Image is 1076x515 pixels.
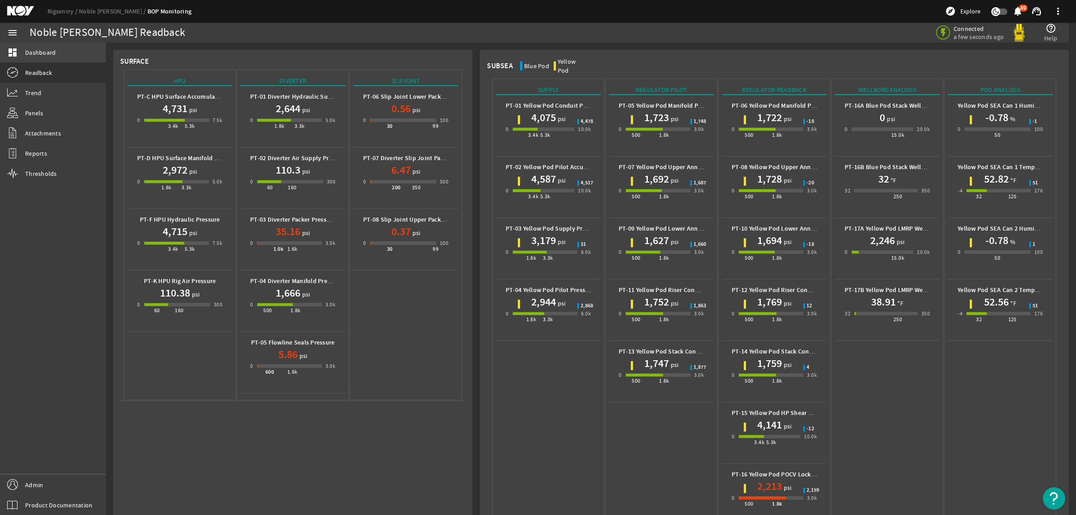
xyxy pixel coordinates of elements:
span: °F [1009,176,1016,185]
span: % [1008,237,1015,246]
h1: 1,728 [757,172,782,186]
mat-icon: explore [945,6,956,17]
div: 3.0k [325,239,336,248]
span: 51 [1033,180,1038,186]
div: 0 [619,186,621,195]
b: PT-C HPU Surface Accumulator Pressure [137,92,249,101]
div: 3.0k [694,248,704,257]
div: 1.8k [659,376,669,385]
span: 4,517 [581,180,593,186]
span: Admin [25,480,43,489]
div: 32 [976,192,982,201]
div: 1.8k [772,315,782,324]
span: psi [556,176,566,185]
div: 60 [267,183,273,192]
mat-icon: support_agent [1031,6,1042,17]
b: PT-14 Yellow Pod Stack Connector Regulator Pressure [732,347,882,356]
div: 350 [921,309,930,318]
div: 3.0k [807,248,817,257]
b: PT-05 Flowline Seals Pressure [251,338,334,347]
h1: 2,644 [276,101,300,116]
div: Regulator Readback [722,85,827,95]
div: 100 [1034,125,1043,134]
h1: 1,692 [644,172,669,186]
div: 0 [250,362,253,371]
span: Thresholds [25,169,57,178]
div: 160 [288,183,296,192]
h1: 1,752 [644,295,669,309]
div: 3.0k [694,186,704,195]
div: 200 [392,183,400,192]
span: psi [669,237,679,246]
b: PT-15 Yellow Pod HP Shear Ram Pressure [732,409,846,417]
h1: 4,075 [531,110,556,125]
div: 3.0k [807,186,817,195]
h1: 4,731 [163,101,187,116]
b: PT-13 Yellow Pod Stack Connector Regulator Pilot Pressure [619,347,784,356]
b: Yellow Pod SEA Can 2 Humidity [958,224,1046,233]
h1: 2,944 [531,295,556,309]
div: 0 [619,309,621,318]
span: psi [300,228,310,237]
span: °F [1009,299,1016,308]
div: 15.0k [891,253,904,262]
b: PT-03 Yellow Pod Supply Pressure [506,224,601,233]
div: 250 [894,192,902,201]
span: Readback [25,68,52,77]
div: Wellbore Analogs [835,85,940,95]
span: psi [187,167,197,176]
div: 0 [250,239,253,248]
div: 0 [506,248,508,257]
h1: 1,769 [757,295,782,309]
h1: 1,627 [644,233,669,248]
h1: 2,246 [870,233,895,248]
mat-icon: dashboard [7,47,18,58]
span: -12 [807,426,814,432]
div: 3.3k [295,122,305,131]
div: 0 [619,125,621,134]
div: 1.8k [526,315,537,324]
h1: 35.16 [276,224,300,239]
div: Subsea [487,61,513,70]
span: Panels [25,109,43,118]
span: 1 [1033,242,1035,247]
div: 1.8k [772,253,782,262]
div: 0 [732,125,734,134]
div: 0 [732,186,734,195]
span: psi [411,167,421,176]
span: 51 [1033,303,1038,309]
div: 0 [732,248,734,257]
b: PT-17A Yellow Pod LMRP Wellbore Pressure [845,224,965,233]
div: 0 [137,300,140,309]
h1: 1,723 [644,110,669,125]
span: psi [556,114,566,123]
b: Yellow Pod SEA Can 1 Temperature [958,163,1055,171]
b: PT-01 Diverter Hydraulic Supply Pressure [250,92,366,101]
b: PT-06 Yellow Pod Manifold Pressure [732,101,832,110]
div: 350 [921,186,930,195]
span: Reports [25,149,47,158]
button: Explore [941,4,984,18]
b: Yellow Pod SEA Can 2 Temperature [958,286,1055,294]
h1: 2,972 [163,163,187,177]
a: Noble [PERSON_NAME] [79,7,148,15]
div: 0 [619,248,621,257]
h1: 32 [878,172,889,186]
b: PT-01 Yellow Pod Conduit Pressure [506,101,603,110]
div: 500 [440,177,448,186]
span: psi [669,114,679,123]
span: 12 [807,303,812,309]
button: 49 [1013,7,1022,16]
div: Surface [120,57,149,66]
div: 500 [263,306,272,315]
b: PT-16B Blue Pod Stack Wellbore Temperature [845,163,972,171]
div: HPU [127,76,232,86]
button: more_vert [1047,0,1069,22]
h1: 0.56 [391,101,411,116]
h1: 52.56 [984,295,1009,309]
div: 5.3k [540,131,551,140]
b: PT-05 Yellow Pod Manifold Pilot Pressure [619,101,733,110]
h1: 1,759 [757,356,782,371]
div: 125 [1008,192,1017,201]
div: 1.8k [659,315,669,324]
